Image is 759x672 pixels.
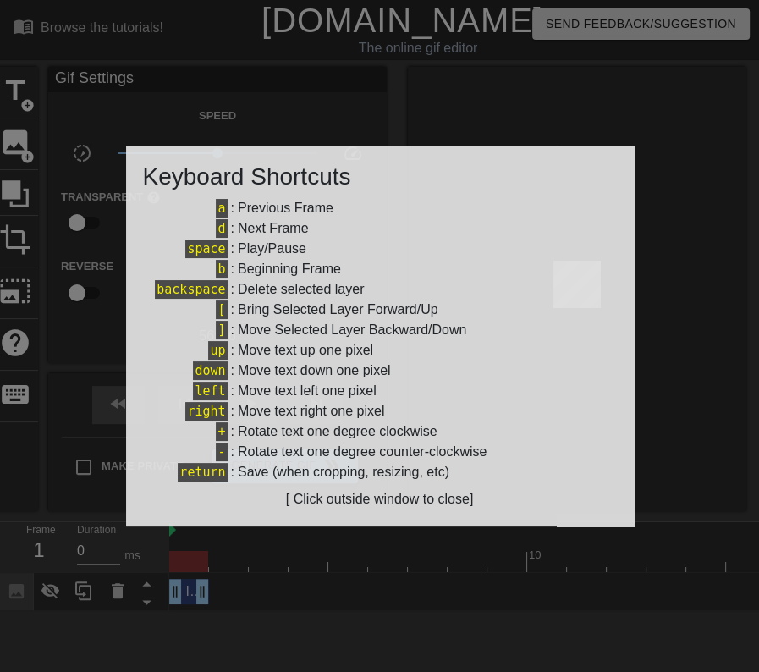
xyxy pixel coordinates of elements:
[216,321,227,339] span: ]
[216,199,227,218] span: a
[238,218,309,239] div: Next Frame
[143,239,617,259] div: :
[238,259,341,279] div: Beginning Frame
[193,361,227,380] span: down
[185,402,227,421] span: right
[238,320,466,340] div: Move Selected Layer Backward/Down
[143,489,617,510] div: [ Click outside window to close]
[155,280,227,299] span: backspace
[216,422,227,441] span: +
[238,361,391,381] div: Move text down one pixel
[143,361,617,381] div: :
[216,300,227,319] span: [
[178,463,227,482] span: return
[185,240,227,258] span: space
[143,320,617,340] div: :
[238,279,364,300] div: Delete selected layer
[216,443,227,461] span: -
[238,300,438,320] div: Bring Selected Layer Forward/Up
[143,340,617,361] div: :
[143,259,617,279] div: :
[193,382,227,400] span: left
[238,401,384,421] div: Move text right one pixel
[238,381,377,401] div: Move text left one pixel
[238,442,487,462] div: Rotate text one degree counter-clockwise
[143,462,617,482] div: :
[143,279,617,300] div: :
[143,421,617,442] div: :
[143,198,617,218] div: :
[238,198,333,218] div: Previous Frame
[238,462,449,482] div: Save (when cropping, resizing, etc)
[238,340,373,361] div: Move text up one pixel
[216,219,227,238] span: d
[143,401,617,421] div: :
[208,341,227,360] span: up
[238,239,306,259] div: Play/Pause
[143,162,617,191] h3: Keyboard Shortcuts
[238,421,437,442] div: Rotate text one degree clockwise
[143,442,617,462] div: :
[143,300,617,320] div: :
[143,381,617,401] div: :
[143,218,617,239] div: :
[216,260,227,278] span: b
